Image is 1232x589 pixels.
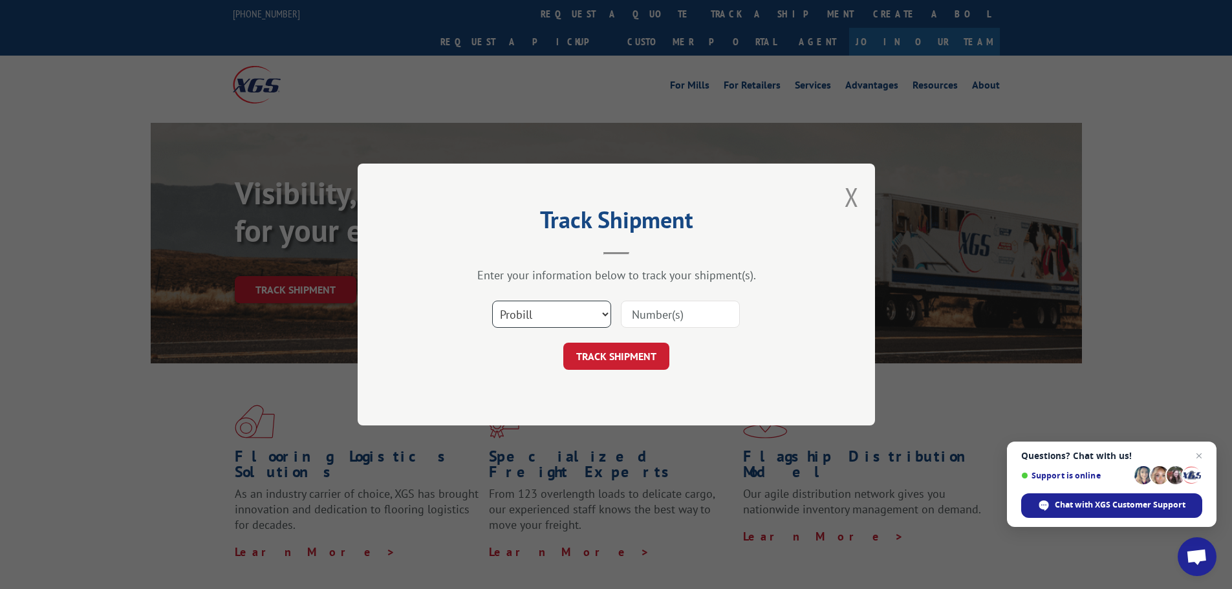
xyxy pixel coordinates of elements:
[1021,493,1202,518] div: Chat with XGS Customer Support
[422,268,810,283] div: Enter your information below to track your shipment(s).
[1191,448,1207,464] span: Close chat
[1021,451,1202,461] span: Questions? Chat with us!
[1178,537,1216,576] div: Open chat
[563,343,669,370] button: TRACK SHIPMENT
[845,180,859,214] button: Close modal
[1021,471,1130,480] span: Support is online
[621,301,740,328] input: Number(s)
[422,211,810,235] h2: Track Shipment
[1055,499,1185,511] span: Chat with XGS Customer Support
